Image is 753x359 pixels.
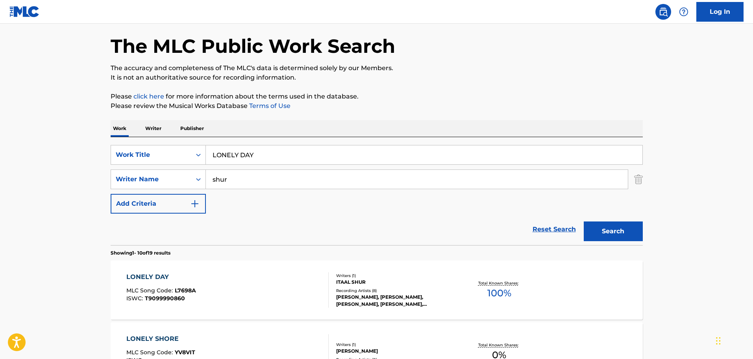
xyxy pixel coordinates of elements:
[584,221,643,241] button: Search
[655,4,671,20] a: Public Search
[716,329,721,353] div: Drag
[111,145,643,245] form: Search Form
[111,73,643,82] p: It is not an authoritative source for recording information.
[529,221,580,238] a: Reset Search
[175,287,196,294] span: L7698A
[676,4,692,20] div: Help
[116,175,187,184] div: Writer Name
[126,295,145,302] span: ISWC :
[336,279,455,286] div: ITAAL SHUR
[178,120,206,137] p: Publisher
[111,120,129,137] p: Work
[175,349,195,356] span: YV8VIT
[190,199,200,208] img: 9d2ae6d4665cec9f34b9.svg
[336,288,455,294] div: Recording Artists ( 8 )
[111,34,395,58] h1: The MLC Public Work Search
[126,287,175,294] span: MLC Song Code :
[336,294,455,308] div: [PERSON_NAME], [PERSON_NAME], [PERSON_NAME], [PERSON_NAME], [PERSON_NAME]
[9,6,40,17] img: MLC Logo
[145,295,185,302] span: T9099990860
[714,321,753,359] iframe: Chat Widget
[143,120,164,137] p: Writer
[696,2,744,22] a: Log In
[336,273,455,279] div: Writers ( 1 )
[126,334,195,344] div: LONELY SHORE
[133,93,164,100] a: click here
[336,348,455,355] div: [PERSON_NAME]
[478,342,520,348] p: Total Known Shares:
[336,342,455,348] div: Writers ( 1 )
[126,272,196,282] div: LONELY DAY
[478,280,520,286] p: Total Known Shares:
[111,63,643,73] p: The accuracy and completeness of The MLC's data is determined solely by our Members.
[679,7,688,17] img: help
[111,249,170,257] p: Showing 1 - 10 of 19 results
[111,260,643,320] a: LONELY DAYMLC Song Code:L7698AISWC:T9099990860Writers (1)ITAAL SHURRecording Artists (8)[PERSON_N...
[487,286,511,300] span: 100 %
[111,194,206,214] button: Add Criteria
[126,349,175,356] span: MLC Song Code :
[111,92,643,101] p: Please for more information about the terms used in the database.
[111,101,643,111] p: Please review the Musical Works Database
[659,7,668,17] img: search
[116,150,187,160] div: Work Title
[248,102,290,110] a: Terms of Use
[634,169,643,189] img: Delete Criterion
